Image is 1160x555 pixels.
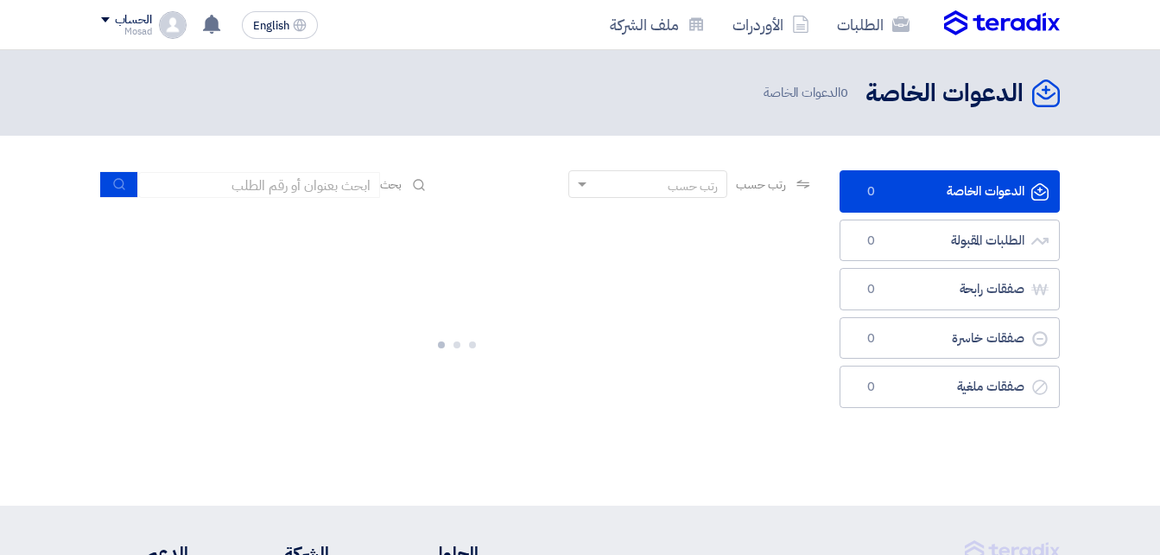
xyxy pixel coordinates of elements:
input: ابحث بعنوان أو رقم الطلب [138,172,380,198]
span: 0 [861,233,882,250]
a: صفقات خاسرة0 [840,317,1060,360]
div: Mosad [101,27,152,36]
h2: الدعوات الخاصة [865,77,1024,111]
button: English [242,11,318,39]
img: profile_test.png [159,11,187,39]
span: 0 [861,330,882,348]
a: ملف الشركة [596,4,719,45]
span: 0 [861,379,882,396]
img: Teradix logo [944,10,1060,36]
a: الدعوات الخاصة0 [840,170,1060,213]
span: 0 [861,281,882,298]
a: الطلبات المقبولة0 [840,220,1060,262]
a: صفقات رابحة0 [840,268,1060,310]
a: صفقات ملغية0 [840,366,1060,408]
span: 0 [840,83,848,102]
div: الحساب [115,13,152,28]
a: الأوردرات [719,4,823,45]
span: بحث [380,175,403,194]
span: 0 [861,183,882,201]
div: رتب حسب [668,177,718,195]
span: English [253,20,289,32]
span: الدعوات الخاصة [764,83,852,103]
a: الطلبات [823,4,923,45]
span: رتب حسب [736,175,785,194]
